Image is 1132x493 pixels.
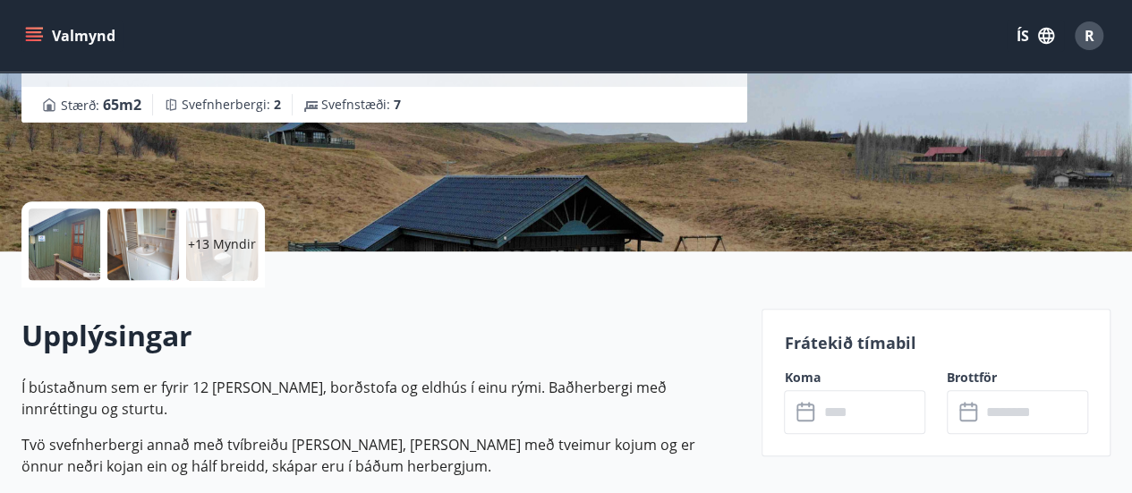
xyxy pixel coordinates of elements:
span: 7 [394,96,401,113]
label: Koma [784,369,925,387]
button: ÍS [1007,20,1064,52]
p: Frátekið tímabil [784,331,1088,354]
label: Brottför [947,369,1088,387]
span: Svefnstæði : [321,96,401,114]
button: R [1068,14,1111,57]
p: +13 Myndir [188,235,256,253]
span: 65 m2 [103,95,141,115]
span: Stærð : [61,94,141,115]
h2: Upplýsingar [21,316,740,355]
span: R [1085,26,1094,46]
p: Í bústaðnum sem er fyrir 12 [PERSON_NAME], borðstofa og eldhús í einu rými. Baðherbergi með innré... [21,377,740,420]
p: Tvö svefnherbergi annað með tvíbreiðu [PERSON_NAME], [PERSON_NAME] með tveimur kojum og er önnur ... [21,434,740,477]
span: Svefnherbergi : [182,96,281,114]
button: menu [21,20,123,52]
span: 2 [274,96,281,113]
